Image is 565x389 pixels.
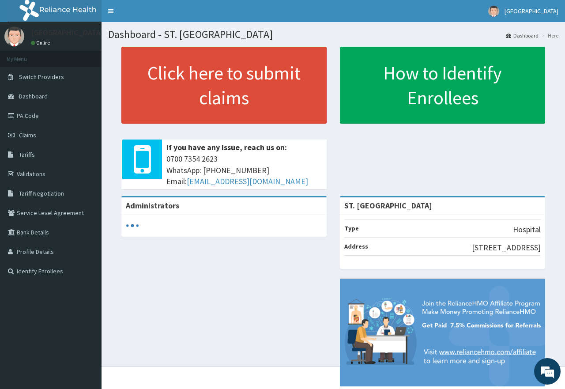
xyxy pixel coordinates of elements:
span: 0700 7354 2623 WhatsApp: [PHONE_NUMBER] Email: [166,153,322,187]
p: [STREET_ADDRESS] [472,242,541,253]
b: If you have any issue, reach us on: [166,142,287,152]
span: Tariffs [19,151,35,159]
strong: ST. [GEOGRAPHIC_DATA] [344,200,432,211]
li: Here [539,32,558,39]
span: Claims [19,131,36,139]
span: Tariff Negotiation [19,189,64,197]
a: How to Identify Enrollees [340,47,545,124]
b: Address [344,242,368,250]
span: Dashboard [19,92,48,100]
a: Dashboard [506,32,539,39]
a: Online [31,40,52,46]
p: Hospital [513,224,541,235]
p: [GEOGRAPHIC_DATA] [31,29,104,37]
img: provider-team-banner.png [340,279,545,386]
span: Switch Providers [19,73,64,81]
svg: audio-loading [126,219,139,232]
b: Type [344,224,359,232]
img: User Image [488,6,499,17]
a: Click here to submit claims [121,47,327,124]
b: Administrators [126,200,179,211]
h1: Dashboard - ST. [GEOGRAPHIC_DATA] [108,29,558,40]
a: [EMAIL_ADDRESS][DOMAIN_NAME] [187,176,308,186]
img: User Image [4,26,24,46]
span: [GEOGRAPHIC_DATA] [505,7,558,15]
